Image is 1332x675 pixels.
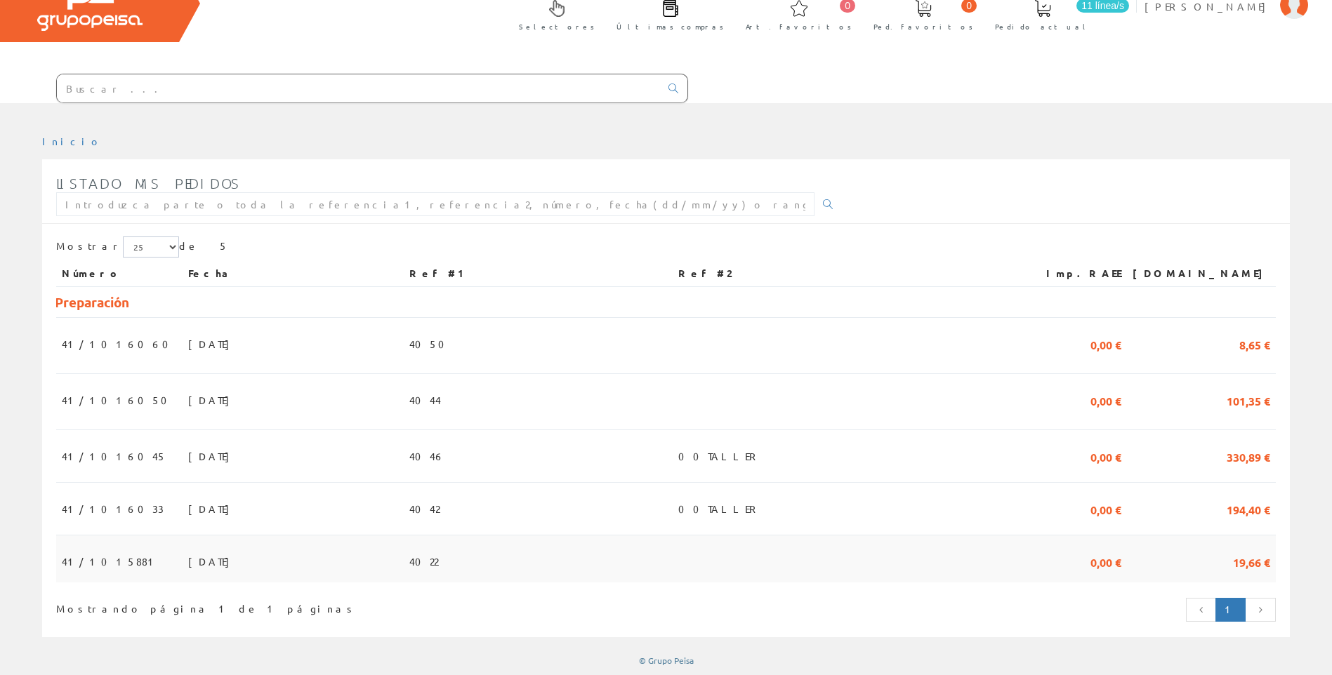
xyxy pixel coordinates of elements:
span: 4044 [409,388,441,412]
span: 41/1016050 [62,388,176,412]
span: 41/1015881 [62,549,159,573]
span: 19,66 € [1233,549,1270,573]
span: 8,65 € [1239,332,1270,356]
a: Página siguiente [1245,598,1276,622]
span: 0,00 € [1090,332,1121,356]
a: Inicio [42,135,102,147]
span: 4046 [409,444,445,468]
th: Imp.RAEE [1022,261,1127,286]
select: Mostrar [123,236,179,258]
span: 0,00 € [1090,497,1121,521]
span: 330,89 € [1227,444,1270,468]
span: [DATE] [188,444,237,468]
th: Ref #2 [673,261,1022,286]
input: Introduzca parte o toda la referencia1, referencia2, número, fecha(dd/mm/yy) o rango de fechas(dd... [56,192,815,216]
div: Mostrando página 1 de 1 páginas [56,596,552,616]
span: 41/1016045 [62,444,166,468]
span: 4050 [409,332,453,356]
span: 4022 [409,549,438,573]
span: 00TALLER [678,497,761,521]
span: Listado mis pedidos [56,175,241,192]
span: 101,35 € [1227,388,1270,412]
a: Página anterior [1186,598,1217,622]
span: 0,00 € [1090,444,1121,468]
input: Buscar ... [57,74,660,102]
th: Número [56,261,183,286]
span: Preparación [55,293,129,311]
div: © Grupo Peisa [42,655,1290,667]
th: Ref #1 [404,261,672,286]
a: Página actual [1215,598,1246,622]
span: [DATE] [188,549,237,573]
span: 194,40 € [1227,497,1270,521]
span: Ped. favoritos [873,20,973,34]
th: Fecha [183,261,404,286]
span: [DATE] [188,497,237,521]
span: Últimas compras [616,20,724,34]
span: 0,00 € [1090,549,1121,573]
span: [DATE] [188,388,237,412]
span: [DATE] [188,332,237,356]
span: Pedido actual [995,20,1090,34]
span: 0,00 € [1090,388,1121,412]
span: 4042 [409,497,440,521]
th: [DOMAIN_NAME] [1127,261,1276,286]
span: 41/1016033 [62,497,164,521]
span: 41/1016060 [62,332,177,356]
span: 00TALLER [678,444,761,468]
div: de 5 [56,236,1276,261]
span: Selectores [519,20,595,34]
span: Art. favoritos [746,20,852,34]
label: Mostrar [56,236,179,258]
